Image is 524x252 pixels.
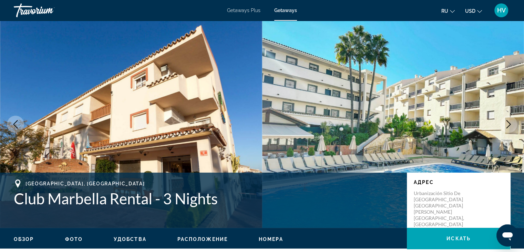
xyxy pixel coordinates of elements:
span: ru [441,8,448,14]
p: Адрес [414,180,503,185]
button: User Menu [492,3,510,18]
button: Next image [500,116,517,133]
button: Удобства [114,236,146,242]
button: Change language [441,6,455,16]
a: Getaways [274,8,297,13]
p: Urbanización Sitio de [GEOGRAPHIC_DATA] [GEOGRAPHIC_DATA][PERSON_NAME] [GEOGRAPHIC_DATA], [GEOGRA... [414,190,469,227]
button: Фото [65,236,83,242]
a: Getaways Plus [227,8,260,13]
button: Change currency [465,6,482,16]
button: Обзор [14,236,34,242]
button: Номера [259,236,283,242]
button: Расположение [177,236,228,242]
span: HV [497,7,506,14]
h1: Club Marbella Rental - 3 Nights [14,190,400,207]
span: USD [465,8,475,14]
a: Travorium [14,1,83,19]
button: Previous image [7,116,24,133]
span: искать [446,236,471,241]
button: искать [407,228,510,249]
span: [GEOGRAPHIC_DATA], [GEOGRAPHIC_DATA] [25,181,145,186]
iframe: Кнопка запуска окна обмена сообщениями [496,224,518,246]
